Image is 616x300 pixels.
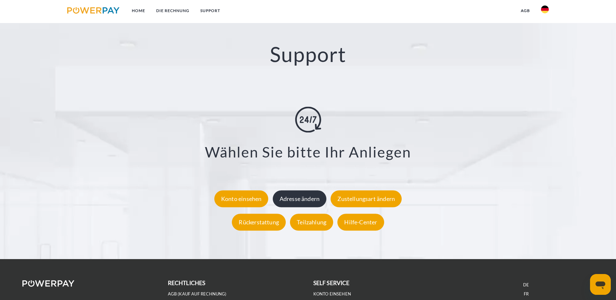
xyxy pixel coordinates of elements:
[151,5,195,17] a: DIE RECHNUNG
[295,107,321,133] img: online-shopping.svg
[313,291,351,297] a: Konto einsehen
[271,195,328,202] a: Adresse ändern
[288,219,335,226] a: Teilzahlung
[515,5,535,17] a: agb
[524,291,529,297] a: FR
[590,274,611,295] iframe: Schaltfläche zum Öffnen des Messaging-Fensters
[195,5,226,17] a: SUPPORT
[331,190,402,207] div: Zustellungsart ändern
[523,282,529,288] a: DE
[22,280,75,287] img: logo-powerpay-white.svg
[232,214,286,231] div: Rückerstattung
[329,195,403,202] a: Zustellungsart ändern
[290,214,333,231] div: Teilzahlung
[336,219,385,226] a: Hilfe-Center
[214,190,269,207] div: Konto einsehen
[67,7,119,14] img: logo-powerpay.svg
[273,190,327,207] div: Adresse ändern
[126,5,151,17] a: Home
[313,280,350,286] b: self service
[230,219,287,226] a: Rückerstattung
[39,143,577,161] h3: Wählen Sie bitte Ihr Anliegen
[168,291,227,297] a: AGB (Kauf auf Rechnung)
[337,214,384,231] div: Hilfe-Center
[168,280,206,286] b: rechtliches
[213,195,270,202] a: Konto einsehen
[31,42,585,67] h2: Support
[541,6,549,13] img: de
